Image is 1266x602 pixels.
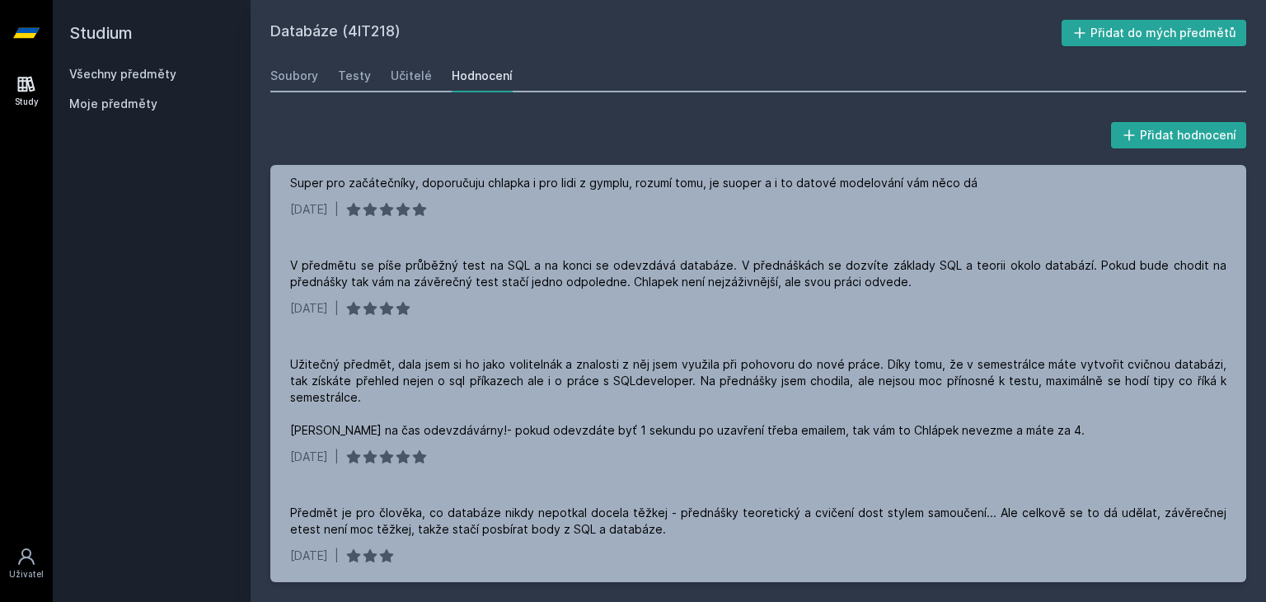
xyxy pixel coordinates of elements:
[335,548,339,564] div: |
[290,201,328,218] div: [DATE]
[290,449,328,465] div: [DATE]
[391,68,432,84] div: Učitelé
[391,59,432,92] a: Učitelé
[9,568,44,581] div: Uživatel
[270,68,318,84] div: Soubory
[290,257,1226,290] div: V předmětu se píše průběžný test na SQL a na konci se odevzdává databáze. V přednáškách se dozvít...
[3,66,49,116] a: Study
[335,300,339,317] div: |
[452,59,513,92] a: Hodnocení
[1111,122,1247,148] button: Přidat hodnocení
[290,548,328,564] div: [DATE]
[270,59,318,92] a: Soubory
[335,201,339,218] div: |
[270,20,1062,46] h2: Databáze (4IT218)
[290,356,1226,439] div: Užitečný předmět, dala jsem si ho jako volitelnák a znalosti z něj jsem využila při pohovoru do n...
[3,539,49,589] a: Uživatel
[335,449,339,465] div: |
[338,68,371,84] div: Testy
[290,175,978,191] div: Super pro začátečníky, doporučuju chlapka i pro lidi z gymplu, rozumí tomu, je suoper a i to dato...
[338,59,371,92] a: Testy
[290,505,1226,538] div: Předmět je pro člověka, co databáze nikdy nepotkal docela těžkej - přednášky teoretický a cvičení...
[452,68,513,84] div: Hodnocení
[15,96,39,108] div: Study
[69,67,176,81] a: Všechny předměty
[1062,20,1247,46] button: Přidat do mých předmětů
[69,96,157,112] span: Moje předměty
[290,300,328,317] div: [DATE]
